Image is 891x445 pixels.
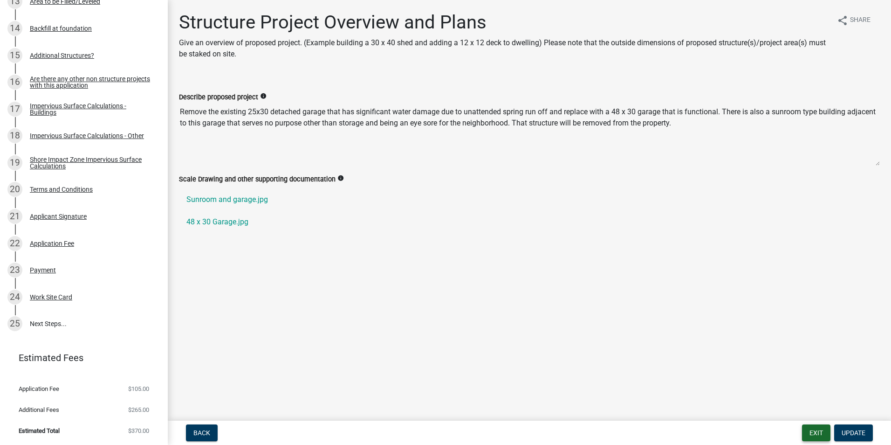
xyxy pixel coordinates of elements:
i: share [837,15,848,26]
div: 21 [7,209,22,224]
div: Applicant Signature [30,213,87,220]
span: Share [850,15,870,26]
div: 16 [7,75,22,90]
div: Impervious Surface Calculations - Buildings [30,103,153,116]
span: Application Fee [19,386,59,392]
div: 14 [7,21,22,36]
div: Work Site Card [30,294,72,300]
div: Are there any other non structure projects with this application [30,76,153,89]
div: Payment [30,267,56,273]
a: Sunroom and garage.jpg [179,188,880,211]
button: Update [834,424,873,441]
label: Scale Drawing and other supporting documentation [179,176,336,183]
div: Application Fee [30,240,74,247]
button: Back [186,424,218,441]
button: shareShare [829,11,878,29]
span: Estimated Total [19,428,60,434]
button: Exit [802,424,830,441]
h1: Structure Project Overview and Plans [179,11,829,34]
span: Back [193,429,210,437]
div: Terms and Conditions [30,186,93,193]
i: info [260,93,267,99]
div: 15 [7,48,22,63]
div: 17 [7,102,22,117]
a: Estimated Fees [7,348,153,367]
div: 23 [7,263,22,278]
textarea: Remove the existing 25x30 detached garage that has significant water damage due to unattended spr... [179,103,880,166]
div: 22 [7,236,22,251]
span: Update [842,429,865,437]
i: info [337,175,344,181]
div: 25 [7,316,22,331]
div: 19 [7,155,22,170]
div: 18 [7,128,22,143]
div: 24 [7,290,22,305]
p: Give an overview of proposed project. (Example building a 30 x 40 shed and adding a 12 x 12 deck ... [179,37,829,60]
span: $265.00 [128,407,149,413]
div: 20 [7,182,22,197]
div: Backfill at foundation [30,25,92,32]
span: $105.00 [128,386,149,392]
div: Impervious Surface Calculations - Other [30,132,144,139]
a: 48 x 30 Garage.jpg [179,211,880,233]
label: Describe proposed project [179,94,258,101]
div: Additional Structures? [30,52,94,59]
span: Additional Fees [19,407,59,413]
span: $370.00 [128,428,149,434]
div: Shore Impact Zone Impervious Surface Calculations [30,156,153,169]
